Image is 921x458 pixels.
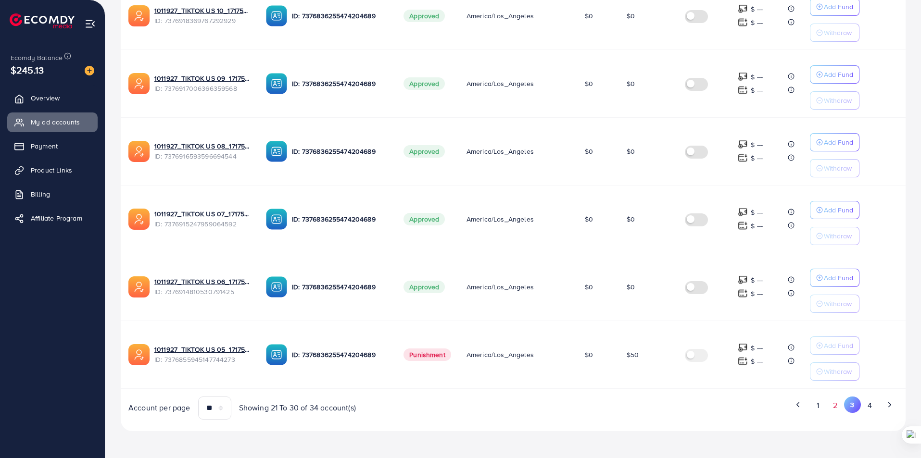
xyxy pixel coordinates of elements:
p: ID: 7376836255474204689 [292,213,388,225]
p: Add Fund [824,340,853,351]
a: Product Links [7,161,98,180]
div: <span class='underline'>1011927_TIKTOK US 10_1717572671834</span></br>7376918369767292929 [154,6,251,25]
p: Withdraw [824,95,852,106]
span: $0 [627,147,635,156]
p: $ --- [751,220,763,232]
span: ID: 7376855945147744273 [154,355,251,364]
a: Affiliate Program [7,209,98,228]
span: Affiliate Program [31,213,82,223]
p: $ --- [751,288,763,299]
span: America/Los_Angeles [467,350,534,359]
span: Product Links [31,165,72,175]
span: $245.13 [11,63,44,77]
div: <span class='underline'>1011927_TIKTOK US 07_1717571937037</span></br>7376915247959064592 [154,209,251,229]
p: Withdraw [824,366,852,377]
p: $ --- [751,356,763,367]
img: ic-ads-acc.e4c84228.svg [128,141,150,162]
span: Approved [404,281,445,293]
p: Add Fund [824,136,853,148]
span: $0 [627,282,635,292]
span: Billing [31,189,50,199]
img: top-up amount [738,343,748,353]
img: menu [85,18,96,29]
img: top-up amount [738,139,748,149]
img: top-up amount [738,221,748,231]
span: America/Los_Angeles [467,79,534,88]
div: <span class='underline'>1011927_TIKTOK US 05_1717558128461</span></br>7376855945147744273 [154,345,251,364]
span: ID: 7376914810530791425 [154,287,251,297]
img: ic-ba-acc.ded83a64.svg [266,209,287,230]
a: 1011927_TIKTOK US 05_1717558128461 [154,345,251,354]
div: <span class='underline'>1011927_TIKTOK US 06_1717571842408</span></br>7376914810530791425 [154,277,251,297]
p: Withdraw [824,298,852,309]
img: top-up amount [738,4,748,14]
button: Withdraw [810,362,859,381]
button: Go to previous page [790,396,807,413]
p: ID: 7376836255474204689 [292,349,388,360]
img: ic-ba-acc.ded83a64.svg [266,344,287,365]
span: Overview [31,93,60,103]
span: $0 [585,11,593,21]
button: Add Fund [810,65,859,84]
img: ic-ads-acc.e4c84228.svg [128,73,150,94]
span: $0 [585,214,593,224]
img: top-up amount [738,207,748,217]
span: My ad accounts [31,117,80,127]
a: 1011927_TIKTOK US 07_1717571937037 [154,209,251,219]
span: Approved [404,145,445,158]
img: top-up amount [738,17,748,27]
span: $50 [627,350,639,359]
a: 1011927_TIKTOK US 06_1717571842408 [154,277,251,286]
button: Add Fund [810,269,859,287]
span: ID: 7376918369767292929 [154,16,251,25]
button: Withdraw [810,159,859,177]
p: $ --- [751,152,763,164]
img: ic-ba-acc.ded83a64.svg [266,73,287,94]
img: top-up amount [738,356,748,366]
p: $ --- [751,17,763,28]
button: Add Fund [810,336,859,355]
button: Add Fund [810,201,859,219]
button: Withdraw [810,295,859,313]
p: $ --- [751,139,763,150]
p: $ --- [751,207,763,218]
a: 1011927_TIKTOK US 10_1717572671834 [154,6,251,15]
img: ic-ads-acc.e4c84228.svg [128,276,150,297]
span: $0 [627,214,635,224]
p: Add Fund [824,1,853,12]
img: ic-ads-acc.e4c84228.svg [128,344,150,365]
a: My ad accounts [7,112,98,132]
img: ic-ads-acc.e4c84228.svg [128,209,150,230]
p: Withdraw [824,27,852,38]
div: <span class='underline'>1011927_TIKTOK US 09_1717572349349</span></br>7376917006366359568 [154,74,251,93]
p: $ --- [751,3,763,15]
p: ID: 7376836255474204689 [292,10,388,22]
img: logo [10,13,75,28]
span: ID: 7376917006366359568 [154,84,251,93]
img: image [85,66,94,75]
p: $ --- [751,274,763,286]
a: Billing [7,185,98,204]
button: Go to page 4 [861,396,878,414]
img: ic-ads-acc.e4c84228.svg [128,5,150,26]
span: America/Los_Angeles [467,147,534,156]
span: Punishment [404,348,451,361]
span: Approved [404,10,445,22]
button: Go to next page [881,396,898,413]
div: <span class='underline'>1011927_TIKTOK US 08_1717572257477</span></br>7376916593596694544 [154,141,251,161]
p: Withdraw [824,162,852,174]
span: America/Los_Angeles [467,214,534,224]
p: Add Fund [824,272,853,284]
ul: Pagination [521,396,898,414]
img: ic-ba-acc.ded83a64.svg [266,276,287,297]
p: Add Fund [824,204,853,216]
a: 1011927_TIKTOK US 08_1717572257477 [154,141,251,151]
span: $0 [585,350,593,359]
span: $0 [627,79,635,88]
span: ID: 7376916593596694544 [154,151,251,161]
button: Withdraw [810,24,859,42]
button: Go to page 2 [827,396,844,414]
img: top-up amount [738,72,748,82]
p: $ --- [751,71,763,83]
